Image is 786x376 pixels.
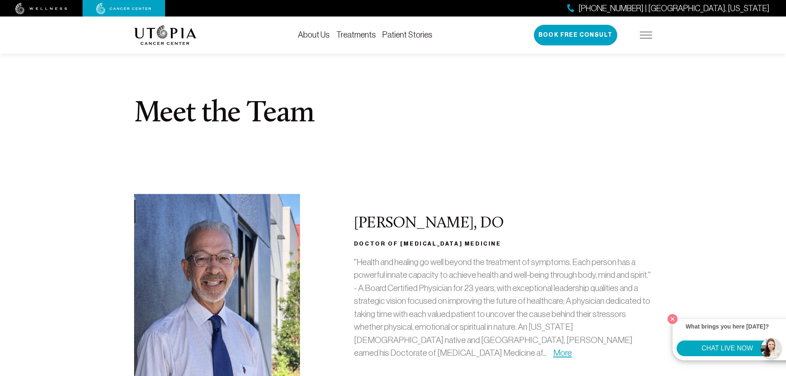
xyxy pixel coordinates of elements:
p: "Health and healing go well beyond the treatment of symptoms. Each person has a powerful innate c... [354,255,652,359]
img: cancer center [96,3,151,14]
a: More [553,348,572,357]
img: logo [134,25,196,45]
h3: Doctor of [MEDICAL_DATA] Medicine [354,239,652,249]
a: [PHONE_NUMBER] | [GEOGRAPHIC_DATA], [US_STATE] [567,2,769,14]
span: [PHONE_NUMBER] | [GEOGRAPHIC_DATA], [US_STATE] [578,2,769,14]
h2: [PERSON_NAME], DO [354,215,652,232]
a: Treatments [336,30,376,39]
strong: What brings you here [DATE]? [686,323,769,330]
img: wellness [15,3,67,14]
button: CHAT LIVE NOW [677,341,778,356]
a: About Us [298,30,330,39]
a: Patient Stories [382,30,432,39]
h1: Meet the Team [134,99,652,129]
img: icon-hamburger [640,32,652,38]
button: Close [666,312,680,326]
button: Book Free Consult [534,25,617,45]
